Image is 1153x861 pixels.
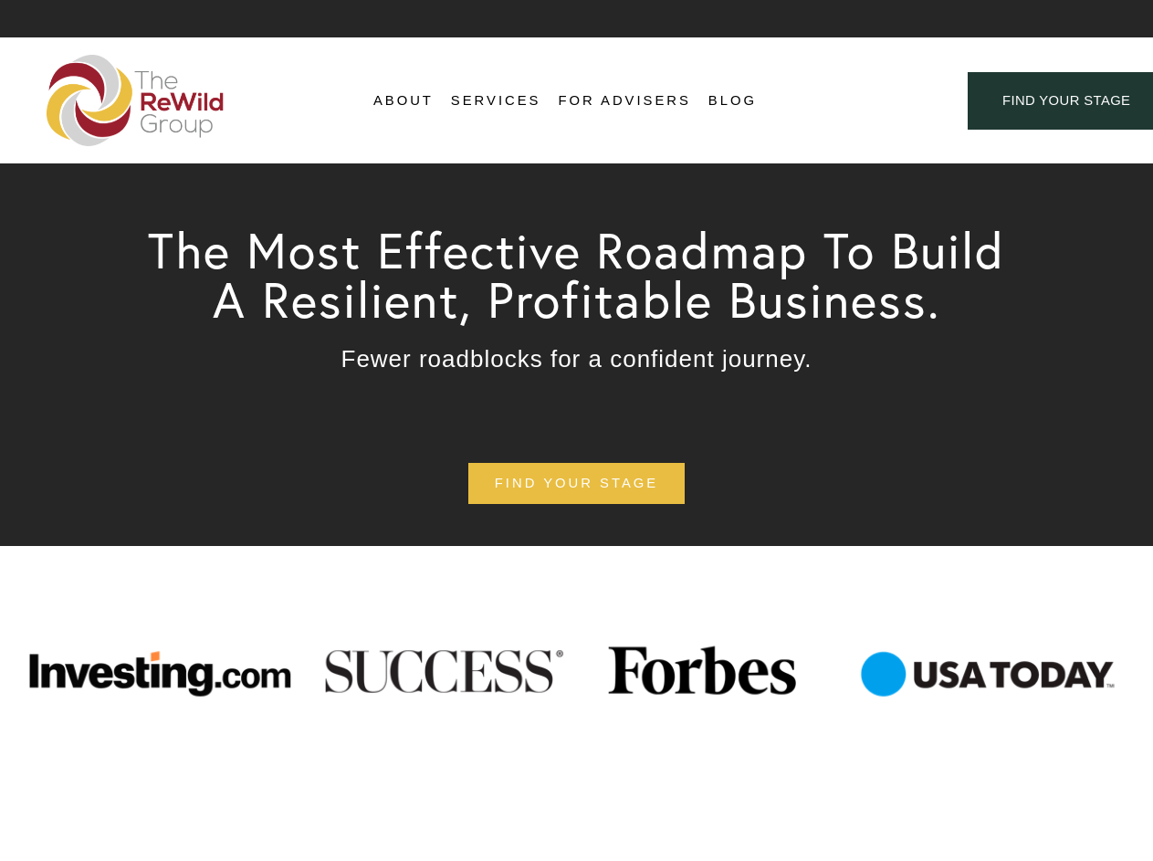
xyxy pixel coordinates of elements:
span: About [373,89,434,113]
a: Blog [708,88,757,115]
span: Fewer roadblocks for a confident journey. [341,345,812,373]
a: find your stage [468,463,685,504]
span: The Most Effective Roadmap To Build A Resilient, Profitable Business. [148,219,1021,331]
a: folder dropdown [373,88,434,115]
img: The ReWild Group [47,55,225,146]
a: For Advisers [558,88,690,115]
span: Services [451,89,541,113]
a: folder dropdown [451,88,541,115]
